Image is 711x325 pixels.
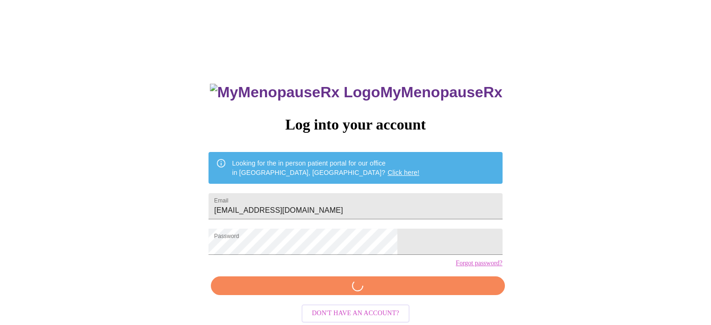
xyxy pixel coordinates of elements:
a: Don't have an account? [299,309,412,317]
span: Don't have an account? [312,308,399,319]
button: Don't have an account? [302,304,409,323]
a: Forgot password? [456,260,503,267]
h3: Log into your account [208,116,502,133]
img: MyMenopauseRx Logo [210,84,380,101]
a: Click here! [388,169,419,176]
div: Looking for the in person patient portal for our office in [GEOGRAPHIC_DATA], [GEOGRAPHIC_DATA]? [232,155,419,181]
h3: MyMenopauseRx [210,84,503,101]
